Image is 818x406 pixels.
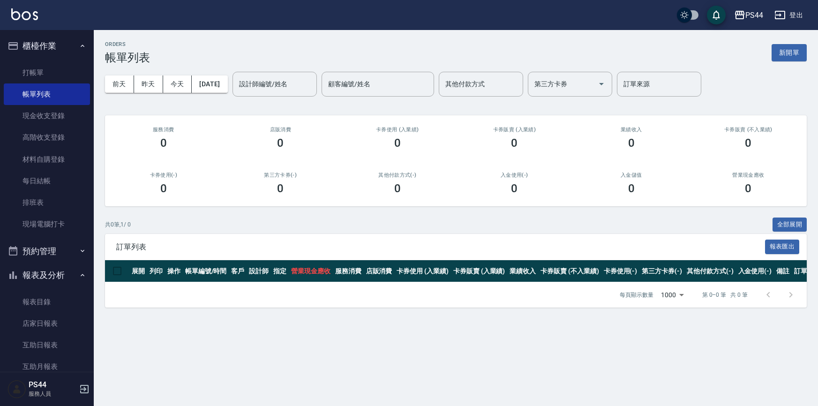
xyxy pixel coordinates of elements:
[4,313,90,334] a: 店家日報表
[129,260,147,282] th: 展開
[745,136,751,150] h3: 0
[594,76,609,91] button: Open
[772,44,807,61] button: 新開單
[350,172,445,178] h2: 其他付款方式(-)
[467,172,562,178] h2: 入金使用(-)
[628,182,635,195] h3: 0
[147,260,165,282] th: 列印
[657,282,687,308] div: 1000
[4,263,90,287] button: 報表及分析
[247,260,271,282] th: 設計師
[29,380,76,390] h5: PS44
[105,75,134,93] button: 前天
[4,334,90,356] a: 互助日報表
[4,149,90,170] a: 材料自購登錄
[4,170,90,192] a: 每日結帳
[771,7,807,24] button: 登出
[4,105,90,127] a: 現金收支登錄
[701,127,796,133] h2: 卡券販賣 (不入業績)
[229,260,247,282] th: 客戶
[4,291,90,313] a: 報表目錄
[233,127,328,133] h2: 店販消費
[684,260,736,282] th: 其他付款方式(-)
[773,218,807,232] button: 全部展開
[4,34,90,58] button: 櫃檯作業
[277,182,284,195] h3: 0
[394,136,401,150] h3: 0
[11,8,38,20] img: Logo
[774,260,792,282] th: 備註
[394,260,451,282] th: 卡券使用 (入業績)
[628,136,635,150] h3: 0
[4,192,90,213] a: 排班表
[736,260,774,282] th: 入金使用(-)
[394,182,401,195] h3: 0
[29,390,76,398] p: 服務人員
[707,6,726,24] button: save
[620,291,653,299] p: 每頁顯示數量
[277,136,284,150] h3: 0
[163,75,192,93] button: 今天
[451,260,508,282] th: 卡券販賣 (入業績)
[745,9,763,21] div: PS44
[584,127,679,133] h2: 業績收入
[745,182,751,195] h3: 0
[105,220,131,229] p: 共 0 筆, 1 / 0
[702,291,748,299] p: 第 0–0 筆 共 0 筆
[233,172,328,178] h2: 第三方卡券(-)
[639,260,684,282] th: 第三方卡券(-)
[730,6,767,25] button: PS44
[772,48,807,57] a: 新開單
[601,260,640,282] th: 卡券使用(-)
[160,136,167,150] h3: 0
[8,380,26,398] img: Person
[289,260,333,282] th: 營業現金應收
[4,62,90,83] a: 打帳單
[116,242,765,252] span: 訂單列表
[165,260,183,282] th: 操作
[183,260,229,282] th: 帳單編號/時間
[701,172,796,178] h2: 營業現金應收
[511,182,518,195] h3: 0
[4,356,90,377] a: 互助月報表
[511,136,518,150] h3: 0
[584,172,679,178] h2: 入金儲值
[116,127,211,133] h3: 服務消費
[4,239,90,263] button: 預約管理
[105,41,150,47] h2: ORDERS
[105,51,150,64] h3: 帳單列表
[333,260,364,282] th: 服務消費
[4,127,90,148] a: 高階收支登錄
[364,260,395,282] th: 店販消費
[160,182,167,195] h3: 0
[538,260,601,282] th: 卡券販賣 (不入業績)
[765,240,800,254] button: 報表匯出
[507,260,538,282] th: 業績收入
[765,242,800,251] a: 報表匯出
[271,260,289,282] th: 指定
[467,127,562,133] h2: 卡券販賣 (入業績)
[116,172,211,178] h2: 卡券使用(-)
[4,83,90,105] a: 帳單列表
[4,213,90,235] a: 現場電腦打卡
[350,127,445,133] h2: 卡券使用 (入業績)
[134,75,163,93] button: 昨天
[192,75,227,93] button: [DATE]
